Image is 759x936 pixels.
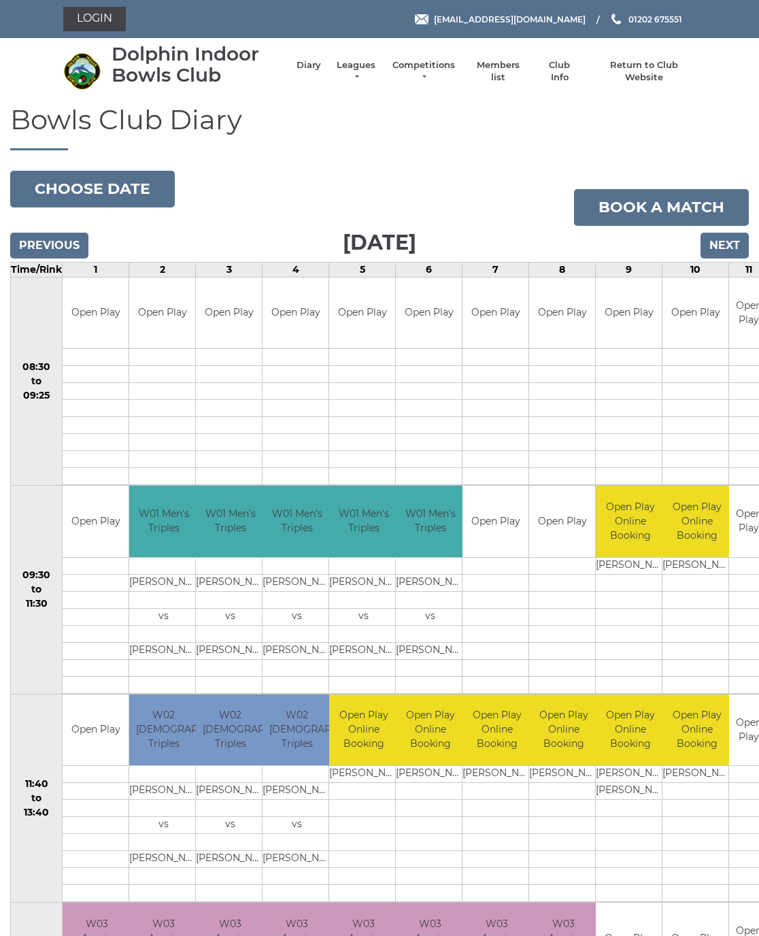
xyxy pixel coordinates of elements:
[263,642,331,659] td: [PERSON_NAME]
[196,278,262,349] td: Open Play
[63,486,129,557] td: Open Play
[11,694,63,903] td: 11:40 to 13:40
[596,783,664,800] td: [PERSON_NAME]
[196,817,265,834] td: vs
[129,695,198,766] td: W02 [DEMOGRAPHIC_DATA] Triples
[529,278,595,349] td: Open Play
[129,817,198,834] td: vs
[391,59,456,84] a: Competitions
[129,574,198,591] td: [PERSON_NAME]
[529,262,596,277] td: 8
[196,486,265,557] td: W01 Men's Triples
[129,278,195,349] td: Open Play
[329,486,398,557] td: W01 Men's Triples
[63,52,101,90] img: Dolphin Indoor Bowls Club
[11,486,63,695] td: 09:30 to 11:30
[263,262,329,277] td: 4
[196,608,265,625] td: vs
[263,278,328,349] td: Open Play
[662,486,731,557] td: Open Play Online Booking
[415,14,428,24] img: Email
[196,851,265,868] td: [PERSON_NAME]
[574,189,749,226] a: Book a match
[396,695,465,766] td: Open Play Online Booking
[462,486,528,557] td: Open Play
[196,262,263,277] td: 3
[263,783,331,800] td: [PERSON_NAME]
[263,695,331,766] td: W02 [DEMOGRAPHIC_DATA] Triples
[263,608,331,625] td: vs
[396,278,462,349] td: Open Play
[129,642,198,659] td: [PERSON_NAME]
[434,14,586,24] span: [EMAIL_ADDRESS][DOMAIN_NAME]
[329,574,398,591] td: [PERSON_NAME]
[462,695,531,766] td: Open Play Online Booking
[662,766,731,783] td: [PERSON_NAME]
[129,262,196,277] td: 2
[628,14,682,24] span: 01202 675551
[396,608,465,625] td: vs
[129,486,198,557] td: W01 Men's Triples
[609,13,682,26] a: Phone us 01202 675551
[63,7,126,31] a: Login
[196,783,265,800] td: [PERSON_NAME]
[662,278,728,349] td: Open Play
[462,766,531,783] td: [PERSON_NAME]
[329,642,398,659] td: [PERSON_NAME]
[415,13,586,26] a: Email [EMAIL_ADDRESS][DOMAIN_NAME]
[196,574,265,591] td: [PERSON_NAME]
[263,817,331,834] td: vs
[701,233,749,258] input: Next
[63,695,129,766] td: Open Play
[529,695,598,766] td: Open Play Online Booking
[10,233,88,258] input: Previous
[596,262,662,277] td: 9
[11,277,63,486] td: 08:30 to 09:25
[529,486,595,557] td: Open Play
[396,486,465,557] td: W01 Men's Triples
[462,278,528,349] td: Open Play
[662,262,729,277] td: 10
[11,262,63,277] td: Time/Rink
[10,171,175,207] button: Choose date
[329,278,395,349] td: Open Play
[329,695,398,766] td: Open Play Online Booking
[596,486,664,557] td: Open Play Online Booking
[329,608,398,625] td: vs
[596,766,664,783] td: [PERSON_NAME]
[462,262,529,277] td: 7
[396,766,465,783] td: [PERSON_NAME]
[335,59,377,84] a: Leagues
[611,14,621,24] img: Phone us
[263,851,331,868] td: [PERSON_NAME]
[469,59,526,84] a: Members list
[540,59,579,84] a: Club Info
[596,695,664,766] td: Open Play Online Booking
[10,105,749,150] h1: Bowls Club Diary
[129,851,198,868] td: [PERSON_NAME]
[263,486,331,557] td: W01 Men's Triples
[396,262,462,277] td: 6
[529,766,598,783] td: [PERSON_NAME]
[196,642,265,659] td: [PERSON_NAME]
[196,695,265,766] td: W02 [DEMOGRAPHIC_DATA] Triples
[396,642,465,659] td: [PERSON_NAME]
[593,59,696,84] a: Return to Club Website
[129,783,198,800] td: [PERSON_NAME]
[596,278,662,349] td: Open Play
[662,695,731,766] td: Open Play Online Booking
[263,574,331,591] td: [PERSON_NAME]
[329,766,398,783] td: [PERSON_NAME]
[396,574,465,591] td: [PERSON_NAME]
[596,557,664,574] td: [PERSON_NAME]
[63,262,129,277] td: 1
[129,608,198,625] td: vs
[112,44,283,86] div: Dolphin Indoor Bowls Club
[63,278,129,349] td: Open Play
[329,262,396,277] td: 5
[297,59,321,71] a: Diary
[662,557,731,574] td: [PERSON_NAME]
